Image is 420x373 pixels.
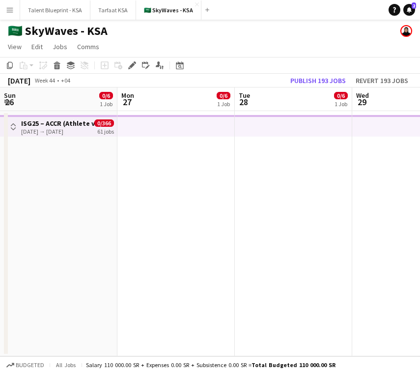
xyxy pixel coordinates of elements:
[355,96,369,108] span: 29
[32,77,57,84] span: Week 44
[403,4,415,16] a: 2
[77,42,99,51] span: Comms
[334,92,348,99] span: 0/6
[4,91,16,100] span: Sun
[4,40,26,53] a: View
[136,0,201,20] button: 🇸🇦 SkyWaves - KSA
[8,24,108,38] h1: 🇸🇦 SkyWaves - KSA
[286,74,350,87] button: Publish 193 jobs
[335,100,347,108] div: 1 Job
[16,362,44,369] span: Budgeted
[97,127,114,135] div: 61 jobs
[20,0,90,20] button: Talent Blueprint - KSA
[28,40,47,53] a: Edit
[49,40,71,53] a: Jobs
[21,128,94,135] div: [DATE] → [DATE]
[8,76,30,86] div: [DATE]
[90,0,136,20] button: Tarfaat KSA
[239,91,250,100] span: Tue
[86,361,336,369] div: Salary 110 000.00 SR + Expenses 0.00 SR + Subsistence 0.00 SR =
[121,91,134,100] span: Mon
[99,92,113,99] span: 0/6
[2,96,16,108] span: 26
[8,42,22,51] span: View
[217,92,230,99] span: 0/6
[53,42,67,51] span: Jobs
[352,74,412,87] button: Revert 193 jobs
[252,361,336,369] span: Total Budgeted 110 000.00 SR
[31,42,43,51] span: Edit
[100,100,112,108] div: 1 Job
[237,96,250,108] span: 28
[54,361,78,369] span: All jobs
[73,40,103,53] a: Comms
[217,100,230,108] div: 1 Job
[412,2,416,9] span: 2
[400,25,412,37] app-user-avatar: Shahad Alsubaie
[94,119,114,127] span: 0/366
[21,119,94,128] h3: ISG25 – ACCR (Athlete village)
[61,77,70,84] div: +04
[356,91,369,100] span: Wed
[5,360,46,371] button: Budgeted
[120,96,134,108] span: 27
